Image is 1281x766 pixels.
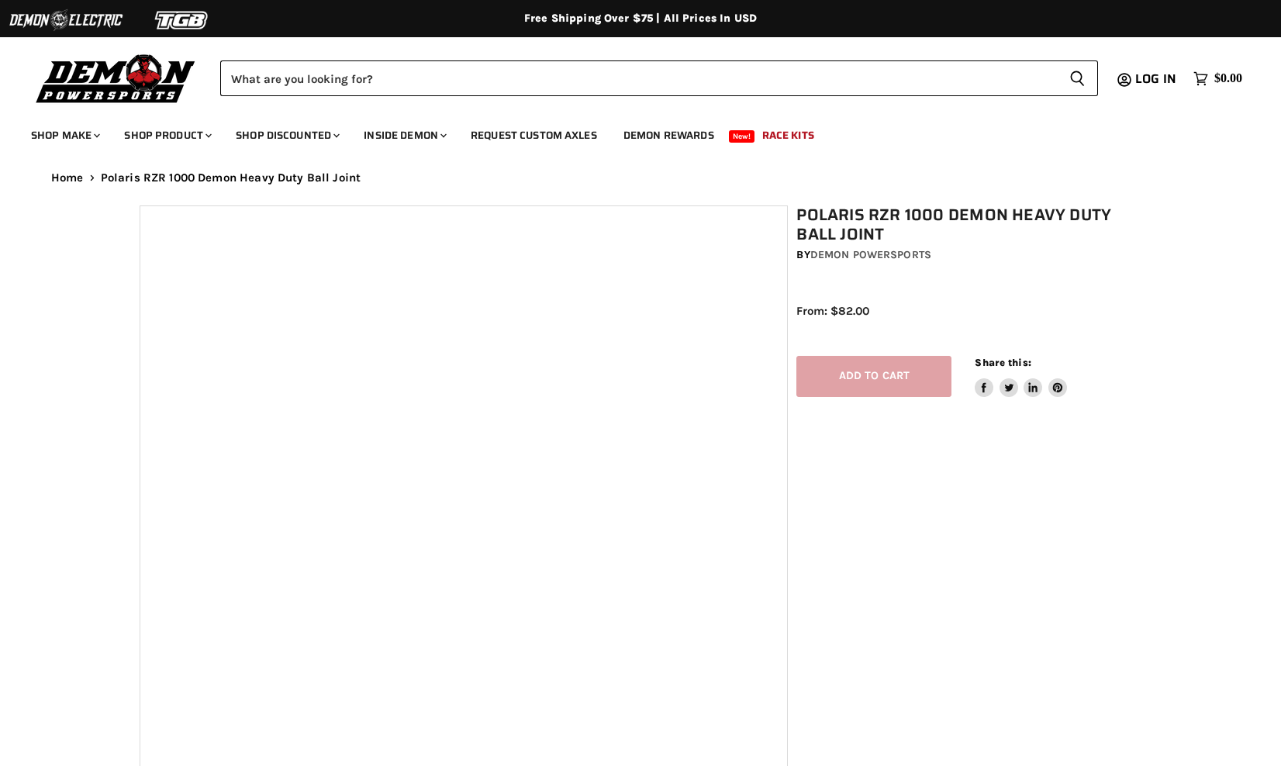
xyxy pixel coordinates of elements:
span: $0.00 [1214,71,1242,86]
a: Home [51,171,84,185]
span: Polaris RZR 1000 Demon Heavy Duty Ball Joint [101,171,361,185]
h1: Polaris RZR 1000 Demon Heavy Duty Ball Joint [796,205,1150,244]
ul: Main menu [19,113,1238,151]
input: Search [220,60,1057,96]
aside: Share this: [975,356,1067,397]
span: Share this: [975,357,1031,368]
button: Search [1057,60,1098,96]
div: Free Shipping Over $75 | All Prices In USD [20,12,1261,26]
a: Request Custom Axles [459,119,609,151]
a: Demon Powersports [810,248,931,261]
a: Log in [1128,72,1186,86]
span: New! [729,130,755,143]
img: TGB Logo 2 [124,5,240,35]
nav: Breadcrumbs [20,171,1261,185]
a: Race Kits [751,119,826,151]
a: Demon Rewards [612,119,726,151]
a: $0.00 [1186,67,1250,90]
a: Shop Discounted [224,119,349,151]
a: Inside Demon [352,119,456,151]
a: Shop Product [112,119,221,151]
img: Demon Electric Logo 2 [8,5,124,35]
form: Product [220,60,1098,96]
span: Log in [1135,69,1176,88]
a: Shop Make [19,119,109,151]
img: Demon Powersports [31,50,201,105]
span: From: $82.00 [796,304,869,318]
div: by [796,247,1150,264]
